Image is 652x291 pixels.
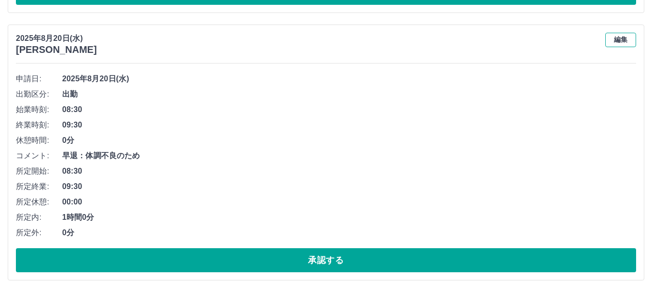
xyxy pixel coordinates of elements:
[16,165,62,177] span: 所定開始:
[16,73,62,85] span: 申請日:
[16,44,97,55] h3: [PERSON_NAME]
[62,150,636,162] span: 早退：体調不良のため
[605,33,636,47] button: 編集
[16,150,62,162] span: コメント:
[62,196,636,208] span: 00:00
[62,89,636,100] span: 出勤
[16,89,62,100] span: 出勤区分:
[62,227,636,239] span: 0分
[62,181,636,192] span: 09:30
[62,212,636,223] span: 1時間0分
[16,119,62,131] span: 終業時刻:
[62,119,636,131] span: 09:30
[16,33,97,44] p: 2025年8月20日(水)
[16,135,62,146] span: 休憩時間:
[16,212,62,223] span: 所定内:
[62,73,636,85] span: 2025年8月20日(水)
[16,227,62,239] span: 所定外:
[62,135,636,146] span: 0分
[16,104,62,115] span: 始業時刻:
[16,196,62,208] span: 所定休憩:
[62,104,636,115] span: 08:30
[16,181,62,192] span: 所定終業:
[62,165,636,177] span: 08:30
[16,248,636,272] button: 承認する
